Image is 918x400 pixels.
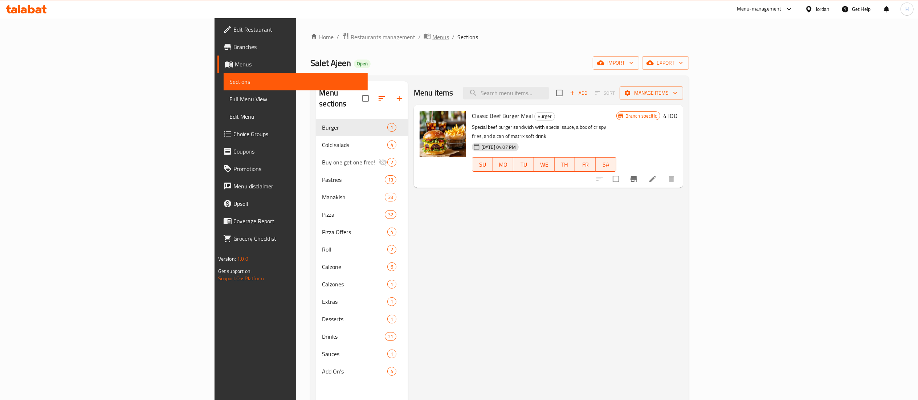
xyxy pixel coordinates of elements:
[229,112,362,121] span: Edit Menu
[388,264,396,270] span: 6
[316,154,408,171] div: Buy one get one free!2
[233,42,362,51] span: Branches
[322,210,384,219] div: Pizza
[452,33,454,41] li: /
[534,112,555,121] div: Burger
[233,147,362,156] span: Coupons
[493,157,514,172] button: MO
[737,5,782,13] div: Menu-management
[388,298,396,305] span: 1
[387,280,396,289] div: items
[316,241,408,258] div: Roll2
[217,56,368,73] a: Menus
[472,157,493,172] button: SU
[414,87,453,98] h2: Menu items
[387,140,396,149] div: items
[388,368,396,375] span: 4
[387,297,396,306] div: items
[391,90,408,107] button: Add section
[229,77,362,86] span: Sections
[322,123,387,132] span: Burger
[237,254,248,264] span: 1.0.0
[322,367,387,376] span: Add On's
[385,175,396,184] div: items
[322,140,387,149] span: Cold salads
[217,195,368,212] a: Upsell
[558,159,572,170] span: TH
[593,56,639,70] button: import
[373,90,391,107] span: Sort sections
[233,25,362,34] span: Edit Restaurant
[224,108,368,125] a: Edit Menu
[388,124,396,131] span: 1
[388,316,396,323] span: 1
[642,56,689,70] button: export
[608,171,624,187] span: Select to update
[623,113,660,119] span: Branch specific
[596,157,616,172] button: SA
[322,315,387,323] div: Desserts
[472,110,533,121] span: Classic Beef Burger Meal
[478,144,519,151] span: [DATE] 04:07 PM
[496,159,511,170] span: MO
[316,293,408,310] div: Extras1
[516,159,531,170] span: TU
[322,193,384,201] div: Manakish
[316,223,408,241] div: Pizza Offers4
[599,159,613,170] span: SA
[424,32,449,42] a: Menus
[224,90,368,108] a: Full Menu View
[575,157,596,172] button: FR
[385,176,396,183] span: 13
[387,367,396,376] div: items
[322,350,387,358] span: Sauces
[388,351,396,358] span: 1
[316,328,408,345] div: Drinks21
[388,229,396,236] span: 4
[385,211,396,218] span: 32
[432,33,449,41] span: Menus
[387,123,396,132] div: items
[555,157,575,172] button: TH
[342,32,415,42] a: Restaurants management
[513,157,534,172] button: TU
[316,136,408,154] div: Cold salads4
[322,175,384,184] div: Pastries
[233,182,362,191] span: Menu disclaimer
[648,175,657,183] a: Edit menu item
[567,87,590,99] button: Add
[816,5,830,13] div: Jordan
[387,262,396,271] div: items
[663,170,680,188] button: delete
[218,274,264,283] a: Support.OpsPlatform
[310,32,689,42] nav: breadcrumb
[457,33,478,41] span: Sections
[316,206,408,223] div: Pizza32
[316,275,408,293] div: Calzones1
[218,266,252,276] span: Get support on:
[385,333,396,340] span: 21
[322,245,387,254] span: Roll
[322,280,387,289] div: Calzones
[388,246,396,253] span: 2
[387,228,396,236] div: items
[322,297,387,306] div: Extras
[217,143,368,160] a: Coupons
[385,193,396,201] div: items
[316,119,408,136] div: Burger1
[217,21,368,38] a: Edit Restaurant
[322,158,379,167] div: Buy one get one free!
[217,177,368,195] a: Menu disclaimer
[233,130,362,138] span: Choice Groups
[537,159,552,170] span: WE
[385,332,396,341] div: items
[387,158,396,167] div: items
[235,60,362,69] span: Menus
[217,125,368,143] a: Choice Groups
[648,58,683,68] span: export
[420,111,466,157] img: Classic Beef Burger Meal
[569,89,588,97] span: Add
